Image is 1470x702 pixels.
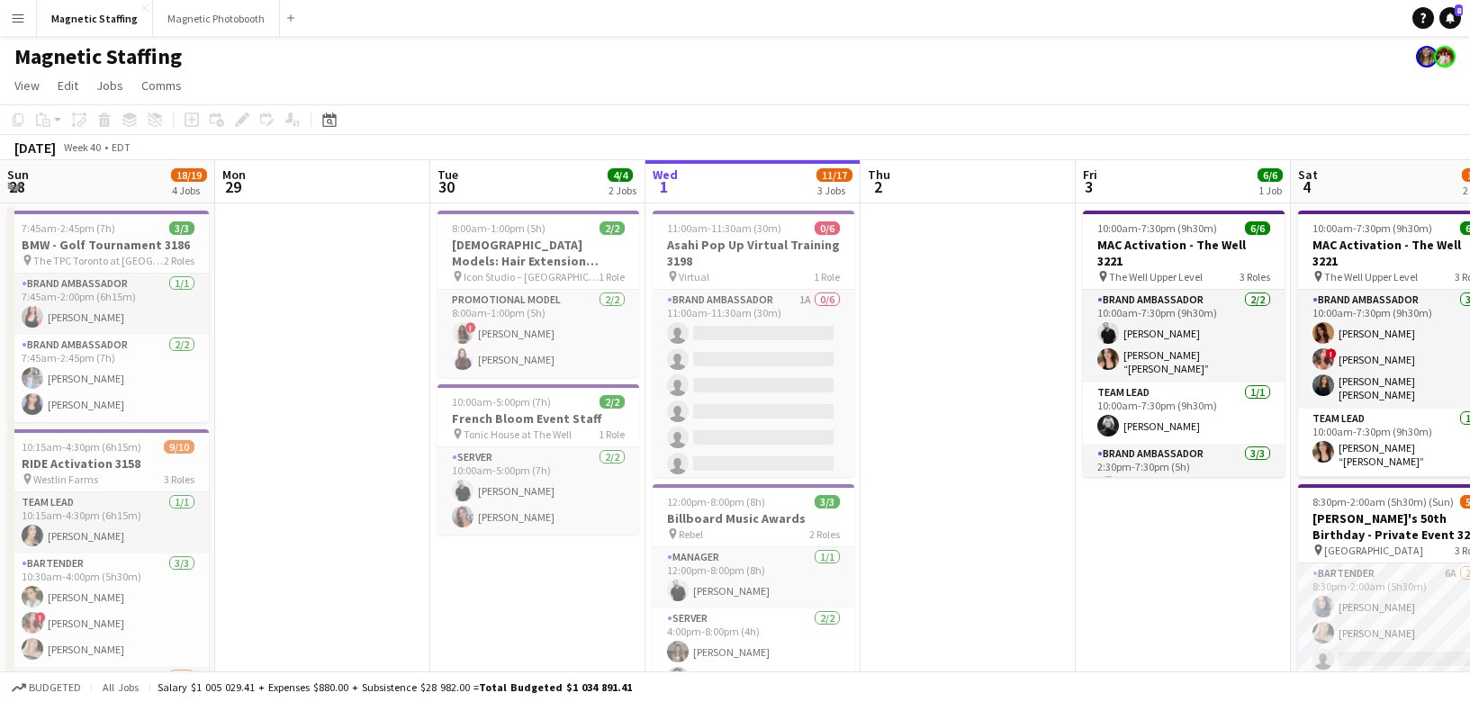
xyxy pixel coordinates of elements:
span: Edit [58,77,78,94]
app-card-role: Brand Ambassador2/27:45am-2:45pm (7h)[PERSON_NAME][PERSON_NAME] [7,335,209,422]
a: 8 [1439,7,1461,29]
span: 7:45am-2:45pm (7h) [22,221,115,235]
span: 1 Role [599,427,625,441]
span: Budgeted [29,681,81,694]
span: 2 Roles [809,527,840,541]
span: 29 [220,176,246,197]
span: 10:00am-7:30pm (9h30m) [1312,221,1432,235]
app-user-avatar: Kara & Monika [1434,46,1456,67]
a: View [7,74,47,97]
span: 18/19 [171,168,207,182]
h3: RIDE Activation 3158 [7,455,209,472]
app-card-role: Manager1/112:00pm-8:00pm (8h)[PERSON_NAME] [653,547,854,608]
a: Comms [134,74,189,97]
span: Sun [7,166,29,183]
span: 10:00am-5:00pm (7h) [452,395,551,409]
span: Jobs [96,77,123,94]
span: 10:15am-4:30pm (6h15m) [22,440,141,454]
span: All jobs [99,680,142,694]
span: Westlin Farms [33,472,98,486]
span: 4 [1295,176,1318,197]
h3: Billboard Music Awards [653,510,854,526]
span: 28 [5,176,29,197]
h3: French Bloom Event Staff [437,410,639,427]
app-card-role: Brand Ambassador2/210:00am-7:30pm (9h30m)[PERSON_NAME][PERSON_NAME] “[PERSON_NAME]” [PERSON_NAME] [1083,290,1285,382]
h3: Asahi Pop Up Virtual Training 3198 [653,237,854,269]
button: Magnetic Photobooth [153,1,280,36]
span: 9/10 [164,440,194,454]
div: Salary $1 005 029.41 + Expenses $880.00 + Subsistence $28 982.00 = [158,680,632,694]
span: Virtual [679,270,709,283]
span: 0/6 [815,221,840,235]
span: 11/17 [816,168,852,182]
h3: BMW - Golf Tournament 3186 [7,237,209,253]
div: 4 Jobs [172,184,206,197]
div: 3 Jobs [817,184,852,197]
span: 11:00am-11:30am (30m) [667,221,781,235]
span: Mon [222,166,246,183]
div: [DATE] [14,139,56,157]
span: ! [465,322,476,333]
button: Magnetic Staffing [37,1,153,36]
span: The Well Upper Level [1109,270,1203,283]
span: 2/2 [600,221,625,235]
span: The Well Upper Level [1324,270,1418,283]
app-card-role: Bartender3/310:30am-4:00pm (5h30m)[PERSON_NAME]![PERSON_NAME][PERSON_NAME] [7,553,209,667]
app-card-role: Server2/24:00pm-8:00pm (4h)[PERSON_NAME][PERSON_NAME] [653,608,854,696]
app-card-role: Server2/210:00am-5:00pm (7h)[PERSON_NAME][PERSON_NAME] [437,447,639,535]
span: Rebel [679,527,703,541]
div: 12:00pm-8:00pm (8h)3/3Billboard Music Awards Rebel2 RolesManager1/112:00pm-8:00pm (8h)[PERSON_NAM... [653,484,854,696]
span: Thu [868,166,890,183]
span: 2 Roles [164,254,194,267]
span: 10:00am-7:30pm (9h30m) [1097,221,1217,235]
app-card-role: Brand Ambassador3/32:30pm-7:30pm (5h) [1083,444,1285,557]
span: View [14,77,40,94]
span: 2 [865,176,890,197]
span: Tonic House at The Well [464,427,572,441]
span: 3 Roles [1240,270,1270,283]
span: 30 [435,176,458,197]
span: 2/2 [600,395,625,409]
button: Budgeted [9,678,84,697]
app-card-role: Promotional Model2/28:00am-1:00pm (5h)![PERSON_NAME][PERSON_NAME] [437,290,639,377]
span: 8:00am-1:00pm (5h) [452,221,546,235]
span: Icon Studio – [GEOGRAPHIC_DATA] [464,270,599,283]
span: [GEOGRAPHIC_DATA] [1324,544,1423,557]
span: ! [1326,348,1337,359]
app-job-card: 11:00am-11:30am (30m)0/6Asahi Pop Up Virtual Training 3198 Virtual1 RoleBrand Ambassador1A0/611:0... [653,211,854,477]
span: 4/4 [608,168,633,182]
span: 12:00pm-8:00pm (8h) [667,495,765,508]
span: Total Budgeted $1 034 891.41 [479,680,632,694]
div: 10:15am-4:30pm (6h15m)9/10RIDE Activation 3158 Westlin Farms3 RolesTeam Lead1/110:15am-4:30pm (6h... [7,429,209,696]
app-job-card: 7:45am-2:45pm (7h)3/3BMW - Golf Tournament 3186 The TPC Toronto at [GEOGRAPHIC_DATA]2 RolesBrand ... [7,211,209,422]
span: 1 [650,176,678,197]
span: Week 40 [59,140,104,154]
span: 6/6 [1245,221,1270,235]
span: ! [35,612,46,623]
app-user-avatar: Bianca Fantauzzi [1416,46,1438,67]
span: 3/3 [169,221,194,235]
div: 10:00am-5:00pm (7h)2/2French Bloom Event Staff Tonic House at The Well1 RoleServer2/210:00am-5:00... [437,384,639,535]
app-job-card: 8:00am-1:00pm (5h)2/2[DEMOGRAPHIC_DATA] Models: Hair Extension Models | 3321 Icon Studio – [GEOGR... [437,211,639,377]
app-card-role: Team Lead1/110:00am-7:30pm (9h30m)[PERSON_NAME] [1083,382,1285,444]
span: 3 [1080,176,1097,197]
span: Fri [1083,166,1097,183]
h3: MAC Activation - The Well 3221 [1083,237,1285,269]
span: The TPC Toronto at [GEOGRAPHIC_DATA] [33,254,164,267]
a: Jobs [89,74,131,97]
span: Tue [437,166,458,183]
span: 6/6 [1258,168,1283,182]
app-card-role: Brand Ambassador1/17:45am-2:00pm (6h15m)[PERSON_NAME] [7,274,209,335]
span: 3 Roles [164,472,194,486]
span: Comms [141,77,182,94]
span: 8:30pm-2:00am (5h30m) (Sun) [1312,495,1454,508]
div: 2 Jobs [609,184,636,197]
a: Edit [50,74,86,97]
div: EDT [112,140,131,154]
div: 10:00am-7:30pm (9h30m)6/6MAC Activation - The Well 3221 The Well Upper Level3 RolesBrand Ambassad... [1083,211,1285,477]
h1: Magnetic Staffing [14,43,182,70]
app-card-role: Team Lead1/110:15am-4:30pm (6h15m)[PERSON_NAME] [7,492,209,553]
h3: [DEMOGRAPHIC_DATA] Models: Hair Extension Models | 3321 [437,237,639,269]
